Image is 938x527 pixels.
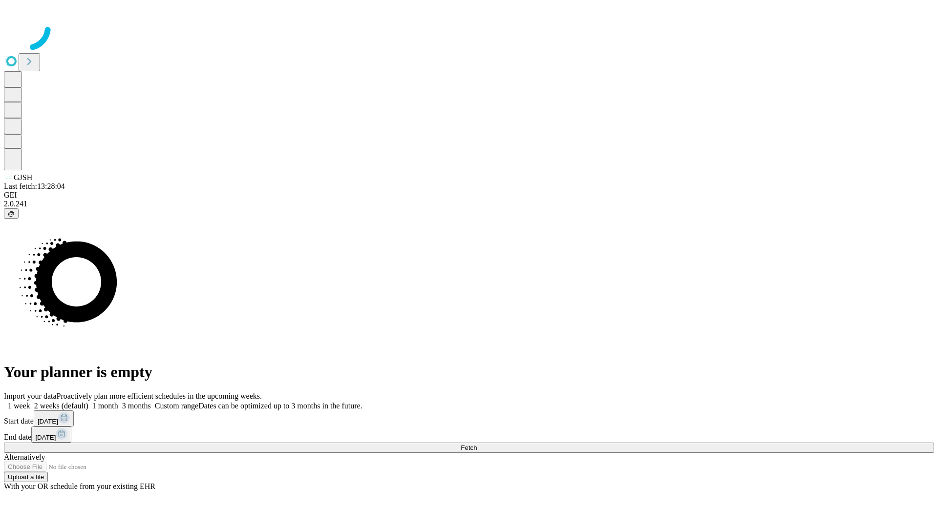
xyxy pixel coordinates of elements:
[92,402,118,410] span: 1 month
[4,208,19,219] button: @
[122,402,151,410] span: 3 months
[4,443,934,453] button: Fetch
[4,182,65,190] span: Last fetch: 13:28:04
[34,402,88,410] span: 2 weeks (default)
[38,418,58,425] span: [DATE]
[31,426,71,443] button: [DATE]
[35,434,56,441] span: [DATE]
[57,392,262,400] span: Proactively plan more efficient schedules in the upcoming weeks.
[8,402,30,410] span: 1 week
[155,402,198,410] span: Custom range
[4,482,155,490] span: With your OR schedule from your existing EHR
[14,173,32,182] span: GJSH
[4,200,934,208] div: 2.0.241
[4,472,48,482] button: Upload a file
[34,410,74,426] button: [DATE]
[198,402,362,410] span: Dates can be optimized up to 3 months in the future.
[8,210,15,217] span: @
[4,363,934,381] h1: Your planner is empty
[4,392,57,400] span: Import your data
[4,191,934,200] div: GEI
[4,453,45,461] span: Alternatively
[4,426,934,443] div: End date
[4,410,934,426] div: Start date
[461,444,477,451] span: Fetch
